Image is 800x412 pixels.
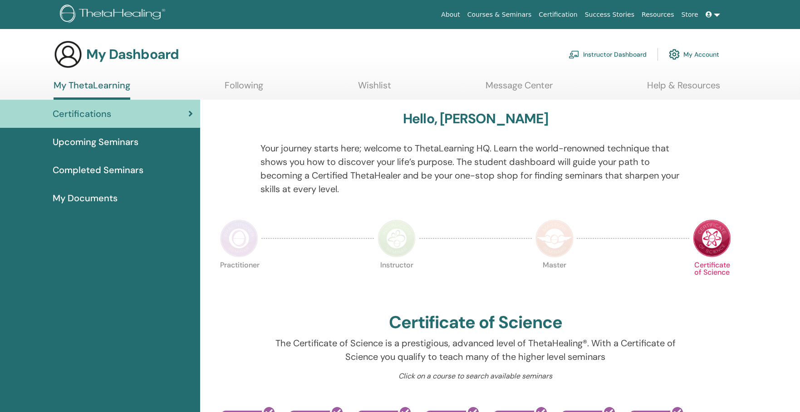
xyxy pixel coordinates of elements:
[53,163,143,177] span: Completed Seminars
[678,6,702,23] a: Store
[693,262,731,300] p: Certificate of Science
[378,219,416,257] img: Instructor
[581,6,638,23] a: Success Stories
[260,141,690,196] p: Your journey starts here; welcome to ThetaLearning HQ. Learn the world-renowned technique that sh...
[403,111,548,127] h3: Hello, [PERSON_NAME]
[54,80,130,100] a: My ThetaLearning
[486,80,553,97] a: Message Center
[647,80,720,97] a: Help & Resources
[86,46,179,63] h3: My Dashboard
[535,6,581,23] a: Certification
[437,6,463,23] a: About
[220,262,258,300] p: Practitioner
[53,135,138,149] span: Upcoming Seminars
[569,50,579,58] img: chalkboard-teacher.svg
[669,47,680,62] img: cog.svg
[260,371,690,382] p: Click on a course to search available seminars
[389,312,562,333] h2: Certificate of Science
[225,80,263,97] a: Following
[220,219,258,257] img: Practitioner
[535,262,574,300] p: Master
[53,191,118,205] span: My Documents
[638,6,678,23] a: Resources
[60,5,168,25] img: logo.png
[54,40,83,69] img: generic-user-icon.jpg
[260,336,690,364] p: The Certificate of Science is a prestigious, advanced level of ThetaHealing®. With a Certificate ...
[693,219,731,257] img: Certificate of Science
[53,107,111,121] span: Certifications
[535,219,574,257] img: Master
[464,6,535,23] a: Courses & Seminars
[378,262,416,300] p: Instructor
[669,44,719,64] a: My Account
[569,44,647,64] a: Instructor Dashboard
[358,80,391,97] a: Wishlist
